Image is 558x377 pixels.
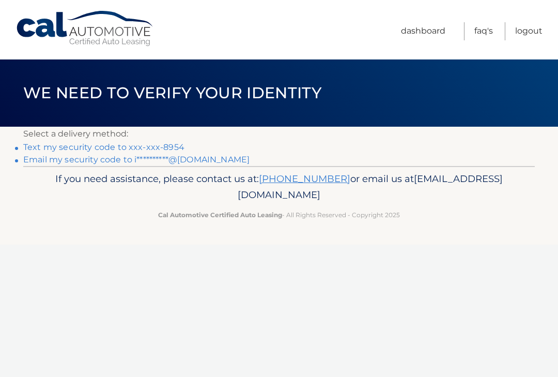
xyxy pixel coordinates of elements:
[401,22,445,40] a: Dashboard
[23,83,321,102] span: We need to verify your identity
[23,127,535,141] p: Select a delivery method:
[39,209,519,220] p: - All Rights Reserved - Copyright 2025
[259,173,350,185] a: [PHONE_NUMBER]
[515,22,542,40] a: Logout
[158,211,282,219] strong: Cal Automotive Certified Auto Leasing
[23,142,184,152] a: Text my security code to xxx-xxx-8954
[16,10,155,47] a: Cal Automotive
[474,22,493,40] a: FAQ's
[39,171,519,204] p: If you need assistance, please contact us at: or email us at
[23,155,250,164] a: Email my security code to i**********@[DOMAIN_NAME]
